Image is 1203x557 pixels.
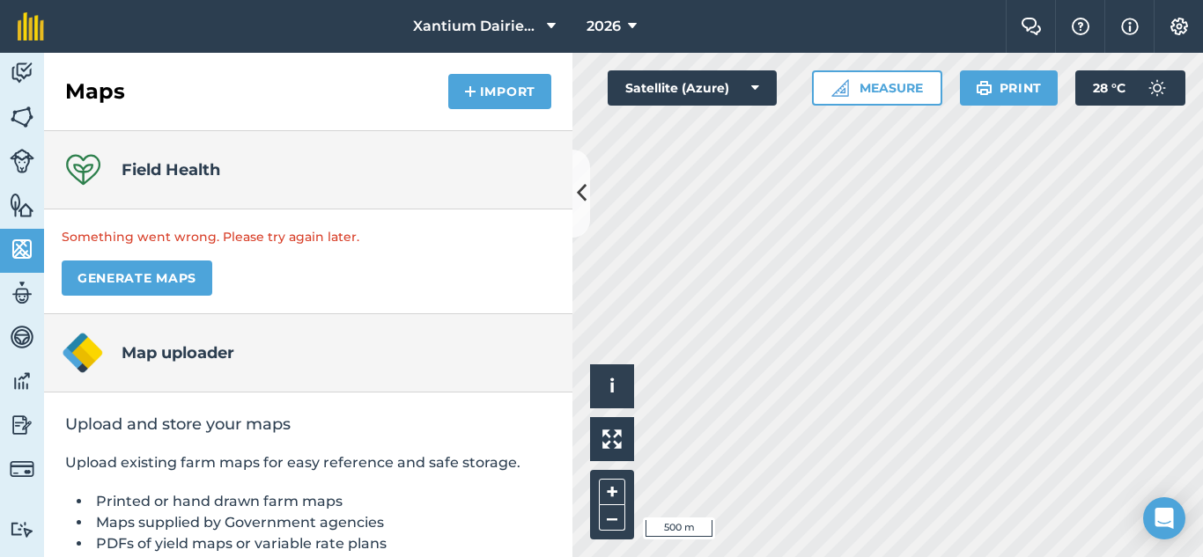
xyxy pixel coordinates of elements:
[609,375,615,397] span: i
[599,505,625,531] button: –
[831,79,849,97] img: Ruler icon
[812,70,942,106] button: Measure
[1021,18,1042,35] img: Two speech bubbles overlapping with the left bubble in the forefront
[10,60,34,86] img: svg+xml;base64,PD94bWwgdmVyc2lvbj0iMS4wIiBlbmNvZGluZz0idXRmLTgiPz4KPCEtLSBHZW5lcmF0b3I6IEFkb2JlIE...
[960,70,1059,106] button: Print
[62,260,212,296] button: Generate maps
[1093,70,1126,106] span: 28 ° C
[1143,497,1185,539] div: Open Intercom Messenger
[10,192,34,218] img: svg+xml;base64,PHN2ZyB4bWxucz0iaHR0cDovL3d3dy53My5vcmcvMjAwMC9zdmciIHdpZHRoPSI1NiIgaGVpZ2h0PSI2MC...
[1070,18,1091,35] img: A question mark icon
[599,479,625,505] button: +
[602,429,622,449] img: Four arrows, one pointing top left, one top right, one bottom right and the last bottom left
[92,512,551,533] li: Maps supplied by Government agencies
[608,70,777,106] button: Satellite (Azure)
[92,491,551,512] li: Printed or hand drawn farm maps
[10,324,34,350] img: svg+xml;base64,PD94bWwgdmVyc2lvbj0iMS4wIiBlbmNvZGluZz0idXRmLTgiPz4KPCEtLSBHZW5lcmF0b3I6IEFkb2JlIE...
[1075,70,1185,106] button: 28 °C
[587,16,621,37] span: 2026
[10,457,34,481] img: svg+xml;base64,PD94bWwgdmVyc2lvbj0iMS4wIiBlbmNvZGluZz0idXRmLTgiPz4KPCEtLSBHZW5lcmF0b3I6IEFkb2JlIE...
[1140,70,1175,106] img: svg+xml;base64,PD94bWwgdmVyc2lvbj0iMS4wIiBlbmNvZGluZz0idXRmLTgiPz4KPCEtLSBHZW5lcmF0b3I6IEFkb2JlIE...
[448,74,551,109] button: Import
[65,77,125,106] h2: Maps
[10,280,34,306] img: svg+xml;base64,PD94bWwgdmVyc2lvbj0iMS4wIiBlbmNvZGluZz0idXRmLTgiPz4KPCEtLSBHZW5lcmF0b3I6IEFkb2JlIE...
[62,227,555,246] p: Something went wrong. Please try again later.
[10,149,34,173] img: svg+xml;base64,PD94bWwgdmVyc2lvbj0iMS4wIiBlbmNvZGluZz0idXRmLTgiPz4KPCEtLSBHZW5lcmF0b3I6IEFkb2JlIE...
[10,236,34,262] img: svg+xml;base64,PHN2ZyB4bWxucz0iaHR0cDovL3d3dy53My5vcmcvMjAwMC9zdmciIHdpZHRoPSI1NiIgaGVpZ2h0PSI2MC...
[10,521,34,538] img: svg+xml;base64,PD94bWwgdmVyc2lvbj0iMS4wIiBlbmNvZGluZz0idXRmLTgiPz4KPCEtLSBHZW5lcmF0b3I6IEFkb2JlIE...
[65,452,551,473] p: Upload existing farm maps for easy reference and safe storage.
[10,368,34,394] img: svg+xml;base64,PD94bWwgdmVyc2lvbj0iMS4wIiBlbmNvZGluZz0idXRmLTgiPz4KPCEtLSBHZW5lcmF0b3I6IEFkb2JlIE...
[65,414,551,435] h2: Upload and store your maps
[1169,18,1190,35] img: A cog icon
[122,158,220,182] h4: Field Health
[976,77,993,99] img: svg+xml;base64,PHN2ZyB4bWxucz0iaHR0cDovL3d3dy53My5vcmcvMjAwMC9zdmciIHdpZHRoPSIxOSIgaGVpZ2h0PSIyNC...
[10,104,34,130] img: svg+xml;base64,PHN2ZyB4bWxucz0iaHR0cDovL3d3dy53My5vcmcvMjAwMC9zdmciIHdpZHRoPSI1NiIgaGVpZ2h0PSI2MC...
[590,364,634,408] button: i
[18,12,44,40] img: fieldmargin Logo
[1121,16,1139,37] img: svg+xml;base64,PHN2ZyB4bWxucz0iaHR0cDovL3d3dy53My5vcmcvMjAwMC9zdmciIHdpZHRoPSIxNyIgaGVpZ2h0PSIxNy...
[62,332,104,374] img: Map uploader logo
[92,533,551,554] li: PDFs of yield maps or variable rate plans
[10,412,34,438] img: svg+xml;base64,PD94bWwgdmVyc2lvbj0iMS4wIiBlbmNvZGluZz0idXRmLTgiPz4KPCEtLSBHZW5lcmF0b3I6IEFkb2JlIE...
[413,16,540,37] span: Xantium Dairies [GEOGRAPHIC_DATA]
[464,81,476,102] img: svg+xml;base64,PHN2ZyB4bWxucz0iaHR0cDovL3d3dy53My5vcmcvMjAwMC9zdmciIHdpZHRoPSIxNCIgaGVpZ2h0PSIyNC...
[122,341,234,365] h4: Map uploader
